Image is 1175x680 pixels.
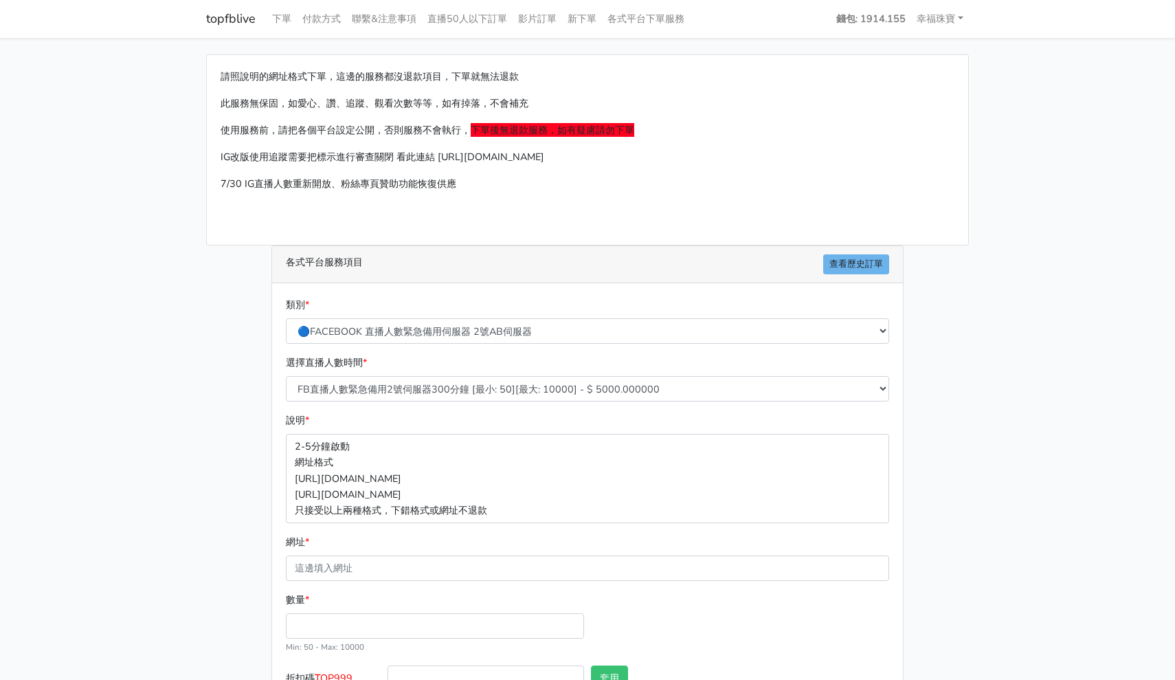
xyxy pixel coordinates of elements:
[602,6,690,32] a: 各式平台下單服務
[297,6,346,32] a: 付款方式
[272,246,903,283] div: 各式平台服務項目
[267,6,297,32] a: 下單
[831,6,911,32] a: 錢包: 1914.155
[836,12,906,25] strong: 錢包: 1914.155
[221,149,954,165] p: IG改版使用追蹤需要把標示進行審查關閉 看此連結 [URL][DOMAIN_NAME]
[286,534,309,550] label: 網址
[471,123,634,137] span: 下單後無退款服務，如有疑慮請勿下單
[562,6,602,32] a: 新下單
[286,641,364,652] small: Min: 50 - Max: 10000
[221,96,954,111] p: 此服務無保固，如愛心、讚、追蹤、觀看次數等等，如有掉落，不會補充
[286,592,309,608] label: 數量
[206,6,256,32] a: topfblive
[221,69,954,85] p: 請照說明的網址格式下單，這邊的服務都沒退款項目，下單就無法退款
[346,6,422,32] a: 聯繫&注意事項
[286,434,889,523] p: 2-5分鐘啟動 網址格式 [URL][DOMAIN_NAME] [URL][DOMAIN_NAME] 只接受以上兩種格式，下錯格式或網址不退款
[286,297,309,313] label: 類別
[911,6,969,32] a: 幸福珠寶
[823,254,889,274] a: 查看歷史訂單
[513,6,562,32] a: 影片訂單
[286,355,367,371] label: 選擇直播人數時間
[221,122,954,138] p: 使用服務前，請把各個平台設定公開，否則服務不會執行，
[422,6,513,32] a: 直播50人以下訂單
[221,176,954,192] p: 7/30 IG直播人數重新開放、粉絲專頁贊助功能恢復供應
[286,556,889,581] input: 這邊填入網址
[286,413,309,428] label: 說明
